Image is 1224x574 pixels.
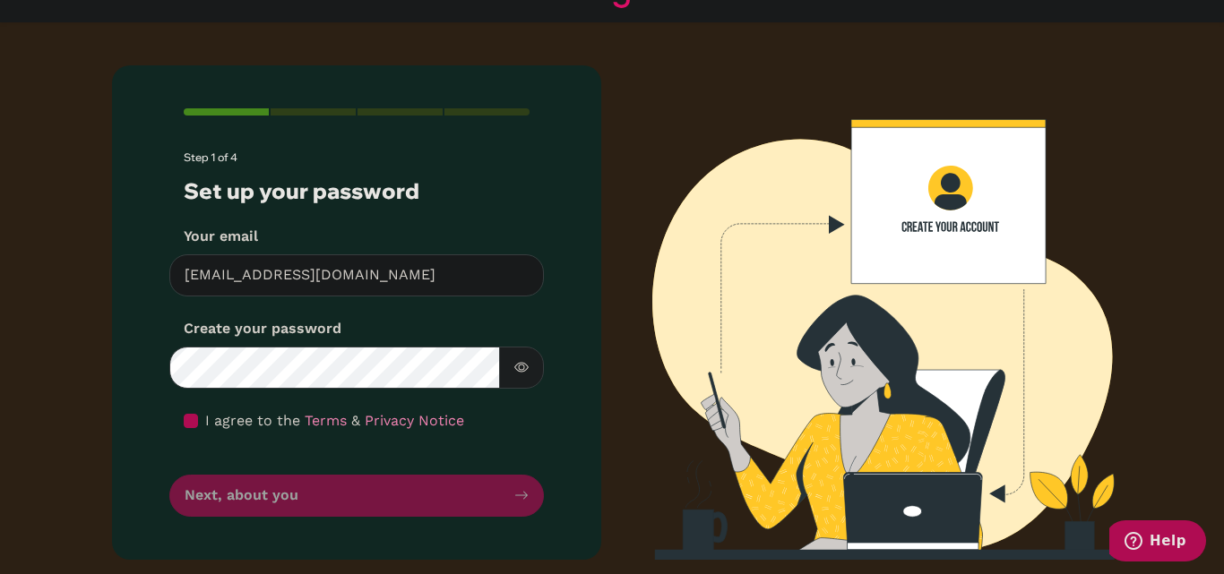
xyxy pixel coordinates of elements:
span: & [351,412,360,429]
label: Create your password [184,318,341,339]
iframe: Opens a widget where you can find more information [1109,520,1206,565]
span: Step 1 of 4 [184,150,237,164]
span: I agree to the [205,412,300,429]
a: Privacy Notice [365,412,464,429]
a: Terms [305,412,347,429]
label: Your email [184,226,258,247]
h3: Set up your password [184,178,530,204]
input: Insert your email* [169,254,544,296]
